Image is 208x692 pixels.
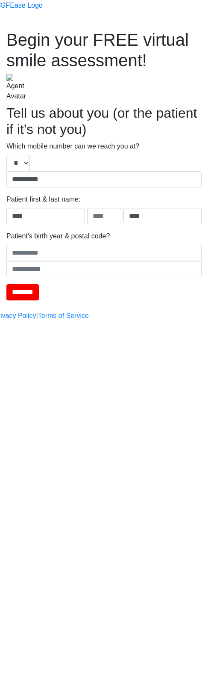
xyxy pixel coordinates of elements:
[6,30,202,71] h1: Begin your FREE virtual smile assessment!
[6,74,28,101] img: Agent Avatar
[6,141,139,151] label: Which mobile number can we reach you at?
[36,311,38,321] a: |
[38,311,89,321] a: Terms of Service
[6,194,80,205] label: Patient first & last name:
[6,231,110,241] label: Patient's birth year & postal code?
[6,105,202,138] h2: Tell us about you (or the patient if it's not you)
